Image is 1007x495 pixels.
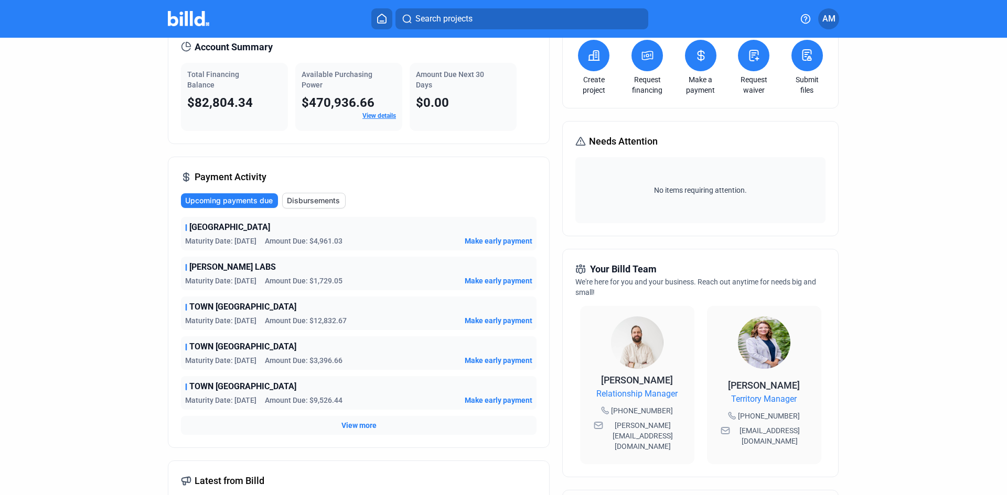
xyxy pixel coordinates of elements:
span: Maturity Date: [DATE] [185,315,256,326]
span: Maturity Date: [DATE] [185,355,256,366]
span: [EMAIL_ADDRESS][DOMAIN_NAME] [732,425,808,446]
span: Amount Due: $9,526.44 [265,395,342,405]
span: Maturity Date: [DATE] [185,236,256,246]
button: View more [341,420,377,431]
span: AM [822,13,835,25]
span: Amount Due: $12,832.67 [265,315,347,326]
span: No items requiring attention. [580,185,821,195]
button: Make early payment [465,355,532,366]
img: Billd Company Logo [168,11,209,26]
span: We're here for you and your business. Reach out anytime for needs big and small! [575,278,816,296]
span: TOWN [GEOGRAPHIC_DATA] [189,301,296,313]
span: Territory Manager [731,393,797,405]
button: Make early payment [465,236,532,246]
span: [PERSON_NAME] [601,375,673,386]
span: Disbursements [287,195,340,206]
span: Amount Due: $3,396.66 [265,355,342,366]
span: Maturity Date: [DATE] [185,395,256,405]
button: Make early payment [465,315,532,326]
span: $470,936.66 [302,95,374,110]
span: [PERSON_NAME] [728,380,800,391]
span: $82,804.34 [187,95,253,110]
button: Search projects [395,8,648,29]
button: Make early payment [465,276,532,286]
span: Latest from Billd [195,474,264,488]
img: Territory Manager [738,316,790,369]
button: Make early payment [465,395,532,405]
span: Maturity Date: [DATE] [185,276,256,286]
span: [PERSON_NAME][EMAIL_ADDRESS][DOMAIN_NAME] [605,420,681,452]
span: $0.00 [416,95,449,110]
button: AM [818,8,839,29]
span: TOWN [GEOGRAPHIC_DATA] [189,340,296,353]
a: Create project [575,74,612,95]
span: Amount Due: $4,961.03 [265,236,342,246]
a: Make a payment [682,74,719,95]
span: Amount Due: $1,729.05 [265,276,342,286]
span: [PERSON_NAME] LABS [189,261,276,273]
img: Relationship Manager [611,316,663,369]
span: Search projects [415,13,473,25]
button: Upcoming payments due [181,193,278,208]
span: Relationship Manager [596,388,678,400]
span: Account Summary [195,40,273,54]
a: Request waiver [735,74,772,95]
span: TOWN [GEOGRAPHIC_DATA] [189,380,296,393]
span: Your Billd Team [590,262,657,277]
a: Request financing [629,74,666,95]
span: Needs Attention [589,134,658,149]
span: Payment Activity [195,170,266,184]
button: Disbursements [282,193,346,208]
span: [GEOGRAPHIC_DATA] [189,221,270,234]
a: Submit files [789,74,826,95]
span: Amount Due Next 30 Days [416,70,484,89]
span: Upcoming payments due [185,195,273,206]
span: [PHONE_NUMBER] [611,405,673,416]
span: Total Financing Balance [187,70,239,89]
a: View details [362,112,396,119]
span: [PHONE_NUMBER] [738,411,800,421]
span: Available Purchasing Power [302,70,372,89]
